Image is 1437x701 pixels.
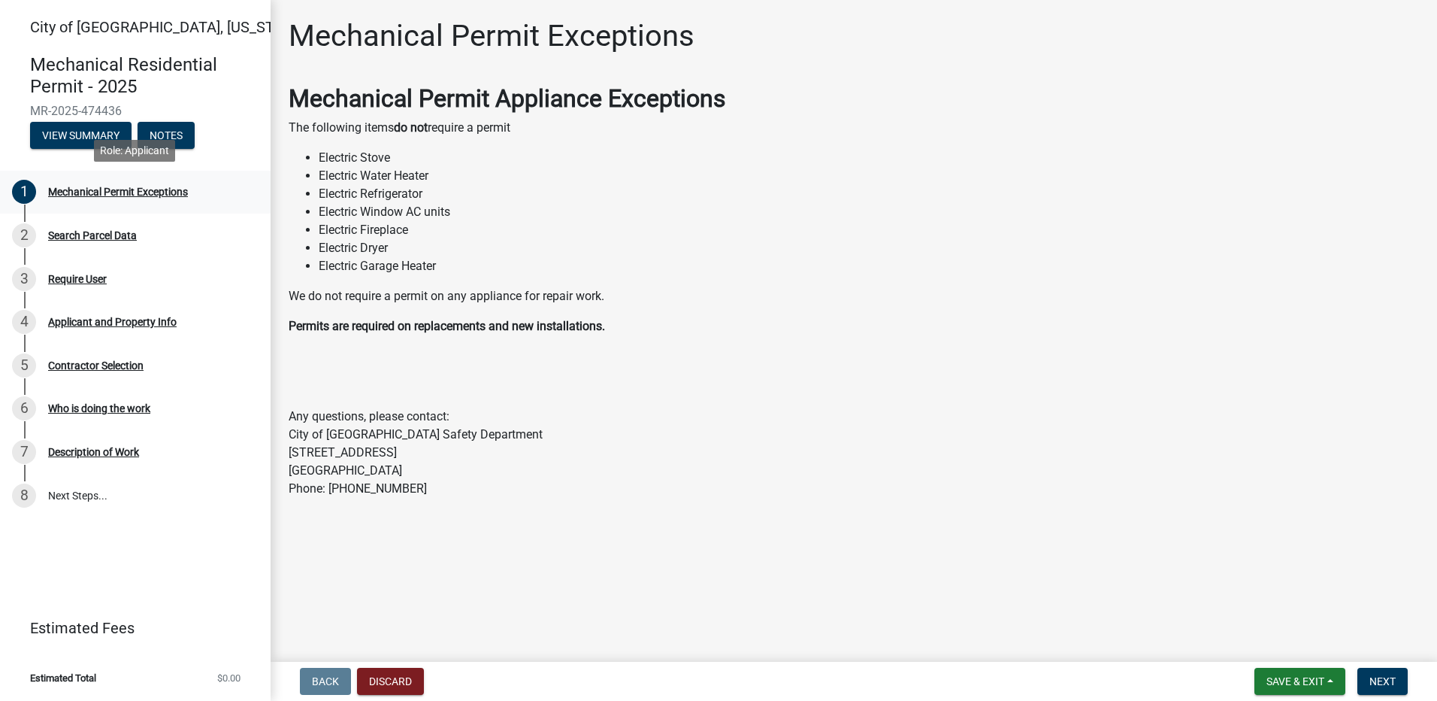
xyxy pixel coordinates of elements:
li: Electric Water Heater [319,167,1419,185]
div: Role: Applicant [94,140,175,162]
span: Estimated Total [30,673,96,683]
div: 7 [12,440,36,464]
p: The following items require a permit [289,119,1419,137]
div: Who is doing the work [48,403,150,414]
div: Search Parcel Data [48,230,137,241]
wm-modal-confirm: Notes [138,130,195,142]
div: Contractor Selection [48,360,144,371]
strong: Mechanical Permit [289,84,489,113]
button: Save & Exit [1254,668,1345,695]
div: 8 [12,484,36,508]
span: Back [312,675,339,687]
wm-modal-confirm: Summary [30,130,132,142]
li: Electric Window AC units [319,203,1419,221]
div: Applicant and Property Info [48,317,177,327]
button: Discard [357,668,424,695]
span: Save & Exit [1266,675,1324,687]
li: Electric Stove [319,149,1419,167]
h4: Mechanical Residential Permit - 2025 [30,54,259,98]
strong: Appliance Exceptions [495,84,726,113]
div: 6 [12,396,36,420]
button: Next [1357,668,1408,695]
div: 1 [12,180,36,204]
strong: do not [394,120,428,135]
p: We do not require a permit on any appliance for repair work. [289,287,1419,305]
span: Next [1369,675,1396,687]
a: Estimated Fees [12,613,247,643]
div: 2 [12,223,36,247]
p: Any questions, please contact: City of [GEOGRAPHIC_DATA] Safety Department [STREET_ADDRESS] [GEOG... [289,408,1419,498]
div: Description of Work [48,447,139,457]
div: Require User [48,274,107,284]
li: Electric Refrigerator [319,185,1419,203]
span: $0.00 [217,673,241,683]
strong: Permits are required on replacements and new installations. [289,319,605,333]
span: City of [GEOGRAPHIC_DATA], [US_STATE] [30,18,304,36]
span: MR-2025-474436 [30,104,241,118]
button: Back [300,668,351,695]
div: Mechanical Permit Exceptions [48,187,188,197]
li: Electric Garage Heater [319,257,1419,275]
div: 5 [12,354,36,378]
button: View Summary [30,122,132,149]
h1: Mechanical Permit Exceptions [289,18,694,54]
div: 4 [12,310,36,334]
li: Electric Dryer [319,239,1419,257]
button: Notes [138,122,195,149]
div: 3 [12,267,36,291]
li: Electric Fireplace [319,221,1419,239]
